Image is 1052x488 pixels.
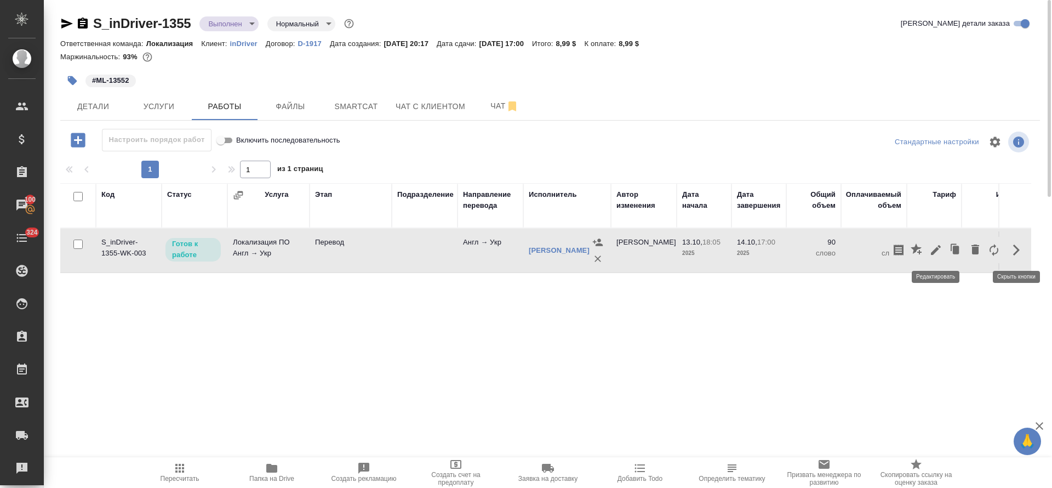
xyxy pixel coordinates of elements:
a: S_inDriver-1355 [93,16,191,31]
p: Готов к работе [172,239,214,260]
p: слово [792,248,836,259]
p: Ответственная команда: [60,39,146,48]
button: Сгруппировать [233,190,244,201]
span: Чат [478,99,531,113]
p: Клиент: [201,39,230,48]
p: Дата создания: [330,39,384,48]
a: inDriver [230,38,266,48]
button: Назначить [590,234,606,251]
span: Smartcat [330,100,382,114]
div: Общий объем [792,189,836,211]
button: Доп статусы указывают на важность/срочность заказа [342,16,356,31]
span: Включить последовательность [236,135,340,146]
div: Направление перевода [463,189,518,211]
button: Скопировать мини-бриф [889,237,908,263]
span: ML-13552 [84,75,137,84]
div: Оплачиваемый объем [846,189,901,211]
span: Детали [67,100,119,114]
div: split button [892,134,982,151]
p: Локализация [146,39,202,48]
p: [DATE] 20:17 [384,39,437,48]
button: 25.20 UAH; [140,50,155,64]
div: Исполнитель может приступить к работе [164,237,222,263]
button: Удалить [590,251,606,267]
div: Исполнитель [529,189,577,200]
td: [PERSON_NAME] [611,231,677,270]
td: Локализация ПО Англ → Укр [227,231,310,270]
p: D-1917 [298,39,330,48]
div: Дата начала [682,189,726,211]
button: Чтобы определение сработало, загрузи исходные файлы на странице "файлы" и привяжи проект в SmartCat [686,457,778,488]
p: 17:00 [757,238,775,246]
p: слово [847,248,901,259]
p: 93% [123,53,140,61]
span: Чат с клиентом [396,100,465,114]
button: 🙏 [1014,428,1041,455]
p: Перевод [315,237,386,248]
p: 18:05 [702,238,721,246]
p: Итого: [532,39,556,48]
div: Автор изменения [616,189,671,211]
p: 2025 [682,248,726,259]
a: 324 [3,224,41,252]
span: из 1 страниц [277,162,323,178]
button: Добавить оценку [908,237,927,263]
p: inDriver [230,39,266,48]
p: 14.10, [737,238,757,246]
td: S_inDriver-1355-WK-003 [96,231,162,270]
div: Дата завершения [737,189,781,211]
p: 90 [847,237,901,248]
span: [PERSON_NAME] детали заказа [901,18,1010,29]
button: Заменить [985,237,1003,263]
p: 2025 [737,248,781,259]
a: D-1917 [298,38,330,48]
div: Код [101,189,115,200]
p: К оплате: [584,39,619,48]
div: Тариф [933,189,956,200]
div: Услуга [265,189,288,200]
div: Подразделение [397,189,454,200]
a: [PERSON_NAME] [529,246,590,254]
p: 8,99 $ [556,39,585,48]
p: 8,99 $ [619,39,647,48]
span: Работы [198,100,251,114]
span: Посмотреть информацию [1008,132,1031,152]
div: Этап [315,189,332,200]
button: Скопировать ссылку [76,17,89,30]
p: 13.10, [682,238,702,246]
p: Дата сдачи: [437,39,479,48]
button: Добавить тэг [60,69,84,93]
span: 100 [18,194,43,205]
p: 90 [792,237,836,248]
div: Итого [996,189,1016,200]
span: Настроить таблицу [982,129,1008,155]
p: [DATE] 17:00 [479,39,532,48]
div: Выполнен [199,16,258,31]
svg: Отписаться [506,100,519,113]
button: Удалить [966,237,985,263]
div: Выполнен [267,16,335,31]
span: Файлы [264,100,317,114]
div: Статус [167,189,192,200]
p: #ML-13552 [92,75,129,86]
span: Услуги [133,100,185,114]
p: Маржинальность: [60,53,123,61]
button: Клонировать [945,237,966,263]
a: 100 [3,191,41,219]
td: Англ → Укр [458,231,523,270]
button: Скопировать ссылку для ЯМессенджера [60,17,73,30]
p: Договор: [266,39,298,48]
button: Нормальный [273,19,322,29]
span: 324 [20,227,44,238]
button: Добавить работу [63,129,93,151]
span: 🙏 [1018,430,1037,453]
button: Выполнен [205,19,245,29]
